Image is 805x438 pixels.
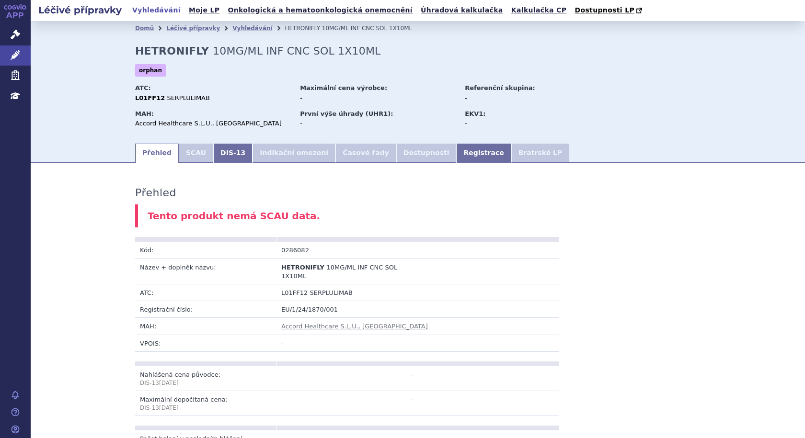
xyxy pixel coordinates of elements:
[135,64,166,77] span: orphan
[135,318,276,335] td: MAH:
[465,110,485,117] strong: EKV1:
[300,84,387,91] strong: Maximální cena výrobce:
[135,144,179,163] a: Přehled
[281,264,397,280] span: 10MG/ML INF CNC SOL 1X10ML
[322,25,412,32] span: 10MG/ML INF CNC SOL 1X10ML
[135,84,151,91] strong: ATC:
[167,94,210,101] span: SERPLULIMAB
[166,25,220,32] a: Léčivé přípravky
[276,242,418,258] td: 0286082
[135,242,276,258] td: Kód:
[135,284,276,301] td: ATC:
[135,301,276,318] td: Registrační číslo:
[418,4,506,17] a: Úhradová kalkulačka
[465,84,535,91] strong: Referenční skupina:
[276,366,418,391] td: -
[213,45,380,57] span: 10MG/ML INF CNC SOL 1X10ML
[572,4,647,17] a: Dostupnosti LP
[456,144,511,163] a: Registrace
[300,119,456,128] div: -
[186,4,222,17] a: Moje LP
[129,4,184,17] a: Vyhledávání
[135,366,276,391] td: Nahlášená cena původce:
[213,144,253,163] a: DIS-13
[140,404,272,412] p: DIS-13
[225,4,415,17] a: Onkologická a hematoonkologická onemocnění
[232,25,272,32] a: Vyhledávání
[276,335,559,351] td: -
[135,391,276,416] td: Maximální dopočítaná cena:
[135,25,154,32] a: Domů
[135,94,165,101] strong: L01FF12
[135,258,276,284] td: Název + doplněk názvu:
[465,119,573,128] div: -
[276,301,559,318] td: EU/1/24/1870/001
[281,289,308,296] span: L01FF12
[575,6,634,14] span: Dostupnosti LP
[508,4,570,17] a: Kalkulačka CP
[281,323,428,330] a: Accord Healthcare S.L.U., [GEOGRAPHIC_DATA]
[285,25,320,32] span: HETRONIFLY
[135,187,176,199] h3: Přehled
[31,3,129,17] h2: Léčivé přípravky
[276,391,418,416] td: -
[140,379,272,387] p: DIS-13
[310,289,353,296] span: SERPLULIMAB
[300,110,393,117] strong: První výše úhrady (UHR1):
[300,94,456,102] div: -
[465,94,573,102] div: -
[135,110,154,117] strong: MAH:
[135,335,276,351] td: VPOIS:
[281,264,324,271] span: HETRONIFLY
[135,204,701,228] div: Tento produkt nemá SCAU data.
[159,404,179,411] span: [DATE]
[135,45,209,57] strong: HETRONIFLY
[135,119,291,128] div: Accord Healthcare S.L.U., [GEOGRAPHIC_DATA]
[159,380,179,386] span: [DATE]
